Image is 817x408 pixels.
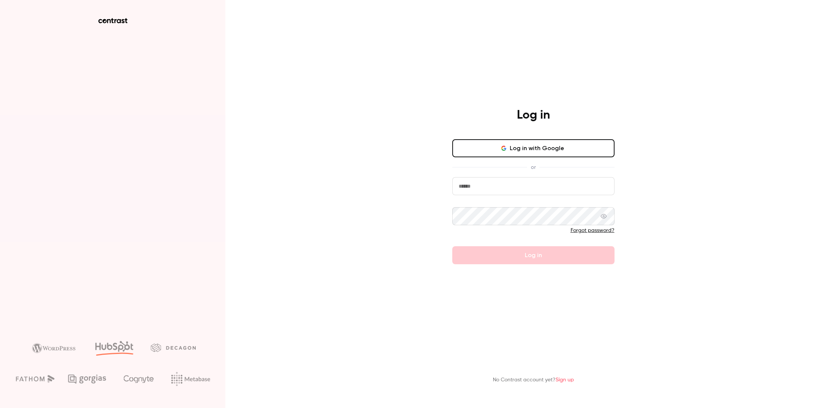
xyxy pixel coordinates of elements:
[571,228,615,233] a: Forgot password?
[493,376,574,384] p: No Contrast account yet?
[527,163,539,171] span: or
[151,343,196,352] img: decagon
[517,108,550,123] h4: Log in
[452,139,615,157] button: Log in with Google
[556,377,574,382] a: Sign up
